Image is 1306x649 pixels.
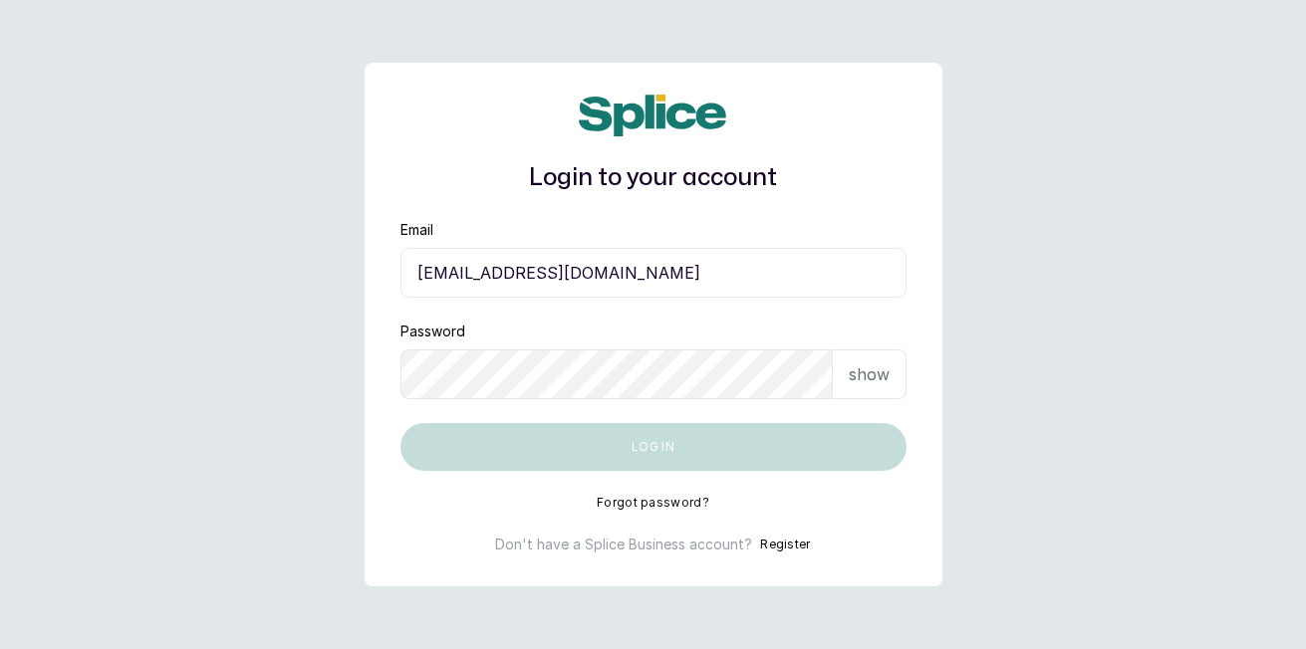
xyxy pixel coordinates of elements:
[849,362,890,386] p: show
[400,322,465,341] label: Password
[760,535,810,554] button: Register
[597,495,709,511] button: Forgot password?
[400,423,907,471] button: Log in
[495,535,752,554] p: Don't have a Splice Business account?
[400,248,907,298] input: email@acme.com
[400,160,907,196] h1: Login to your account
[400,220,433,240] label: Email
